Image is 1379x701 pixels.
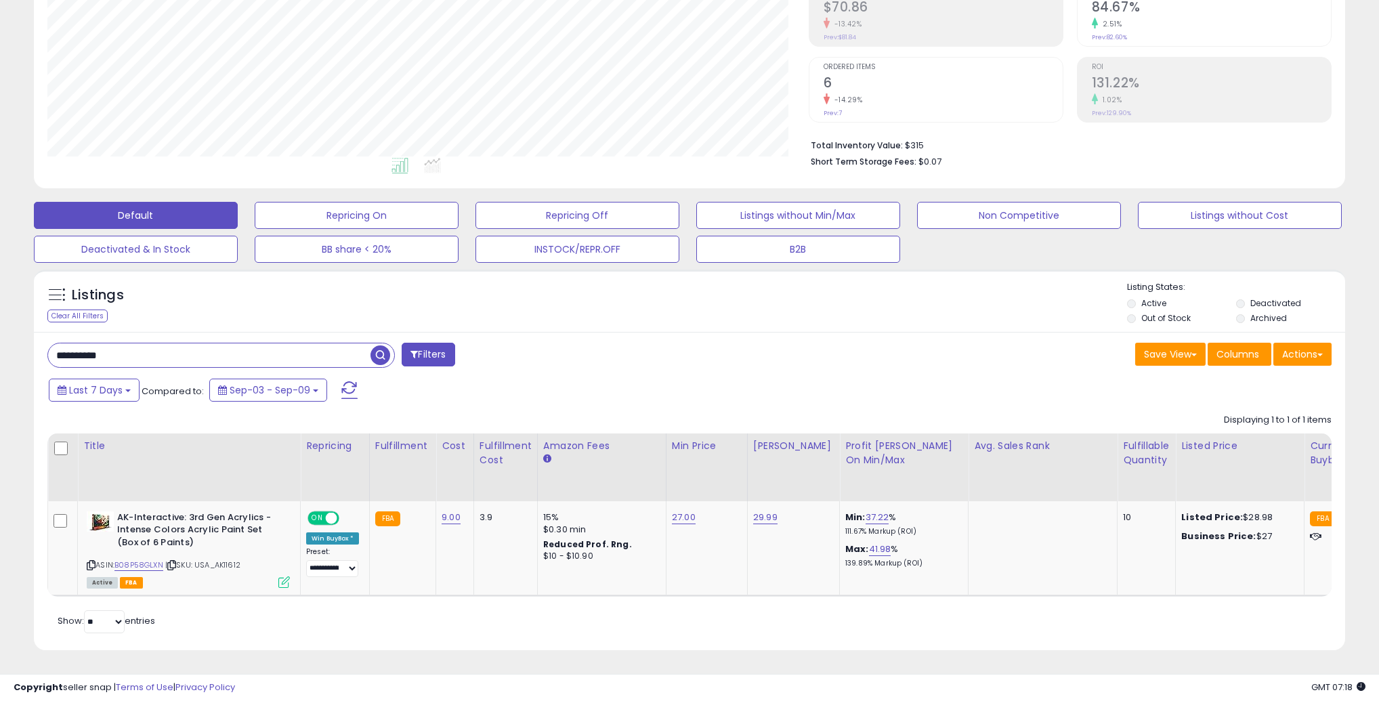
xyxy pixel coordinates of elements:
span: $0.07 [918,155,941,168]
button: INSTOCK/REPR.OFF [475,236,679,263]
small: Amazon Fees. [543,453,551,465]
div: Clear All Filters [47,310,108,322]
small: FBA [375,511,400,526]
b: Total Inventory Value: [811,140,903,151]
small: Prev: 82.60% [1092,33,1127,41]
div: $0.30 min [543,524,656,536]
b: Min: [845,511,866,524]
a: B08P58GLXN [114,559,163,571]
div: 15% [543,511,656,524]
div: % [845,543,958,568]
div: Fulfillable Quantity [1123,439,1170,467]
div: ASIN: [87,511,290,587]
div: Min Price [672,439,742,453]
button: Default [34,202,238,229]
b: Reduced Prof. Rng. [543,538,632,550]
b: Max: [845,543,869,555]
div: 10 [1123,511,1165,524]
button: Last 7 Days [49,379,140,402]
button: Listings without Min/Max [696,202,900,229]
div: Profit [PERSON_NAME] on Min/Max [845,439,962,467]
small: -13.42% [830,19,862,29]
div: Avg. Sales Rank [974,439,1111,453]
button: Listings without Cost [1138,202,1342,229]
h5: Listings [72,286,124,305]
p: 111.67% Markup (ROI) [845,527,958,536]
button: Sep-03 - Sep-09 [209,379,327,402]
div: Fulfillment [375,439,430,453]
div: Title [83,439,295,453]
button: Deactivated & In Stock [34,236,238,263]
p: Listing States: [1127,281,1345,294]
div: seller snap | | [14,681,235,694]
b: Business Price: [1181,530,1256,543]
small: Prev: 7 [824,109,842,117]
label: Archived [1250,312,1287,324]
div: Fulfillment Cost [480,439,532,467]
small: Prev: 129.90% [1092,109,1131,117]
p: 139.89% Markup (ROI) [845,559,958,568]
button: Non Competitive [917,202,1121,229]
img: 415hizyqLpL._SL40_.jpg [87,511,114,532]
small: 2.51% [1098,19,1122,29]
span: OFF [337,512,359,524]
label: Deactivated [1250,297,1301,309]
div: Listed Price [1181,439,1298,453]
span: FBA [120,577,143,589]
a: 29.99 [753,511,778,524]
div: $27 [1181,530,1294,543]
div: $28.98 [1181,511,1294,524]
button: B2B [696,236,900,263]
button: Save View [1135,343,1206,366]
button: BB share < 20% [255,236,459,263]
a: 37.22 [866,511,889,524]
h2: 6 [824,75,1063,93]
span: Last 7 Days [69,383,123,397]
a: 27.00 [672,511,696,524]
div: [PERSON_NAME] [753,439,834,453]
li: $315 [811,136,1322,152]
strong: Copyright [14,681,63,694]
div: Amazon Fees [543,439,660,453]
div: Cost [442,439,468,453]
button: Filters [402,343,454,366]
span: Columns [1216,347,1259,361]
label: Out of Stock [1141,312,1191,324]
small: FBA [1310,511,1335,526]
div: Displaying 1 to 1 of 1 items [1224,414,1332,427]
span: Compared to: [142,385,204,398]
div: Repricing [306,439,364,453]
b: AK-Interactive: 3rd Gen Acrylics - Intense Colors Acrylic Paint Set (Box of 6 Paints) [117,511,282,553]
th: The percentage added to the cost of goods (COGS) that forms the calculator for Min & Max prices. [840,433,969,501]
span: ON [309,512,326,524]
b: Listed Price: [1181,511,1243,524]
span: Show: entries [58,614,155,627]
div: 3.9 [480,511,527,524]
button: Repricing On [255,202,459,229]
small: 1.02% [1098,95,1122,105]
span: Sep-03 - Sep-09 [230,383,310,397]
span: All listings currently available for purchase on Amazon [87,577,118,589]
span: | SKU: USA_AK11612 [165,559,240,570]
label: Active [1141,297,1166,309]
span: Ordered Items [824,64,1063,71]
div: Win BuyBox * [306,532,359,545]
a: 41.98 [869,543,891,556]
small: Prev: $81.84 [824,33,856,41]
button: Columns [1208,343,1271,366]
h2: 131.22% [1092,75,1331,93]
small: -14.29% [830,95,863,105]
div: $10 - $10.90 [543,551,656,562]
div: Preset: [306,547,359,578]
span: 2025-09-17 07:18 GMT [1311,681,1365,694]
a: Privacy Policy [175,681,235,694]
b: Short Term Storage Fees: [811,156,916,167]
a: Terms of Use [116,681,173,694]
button: Repricing Off [475,202,679,229]
span: ROI [1092,64,1331,71]
div: % [845,511,958,536]
button: Actions [1273,343,1332,366]
a: 9.00 [442,511,461,524]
